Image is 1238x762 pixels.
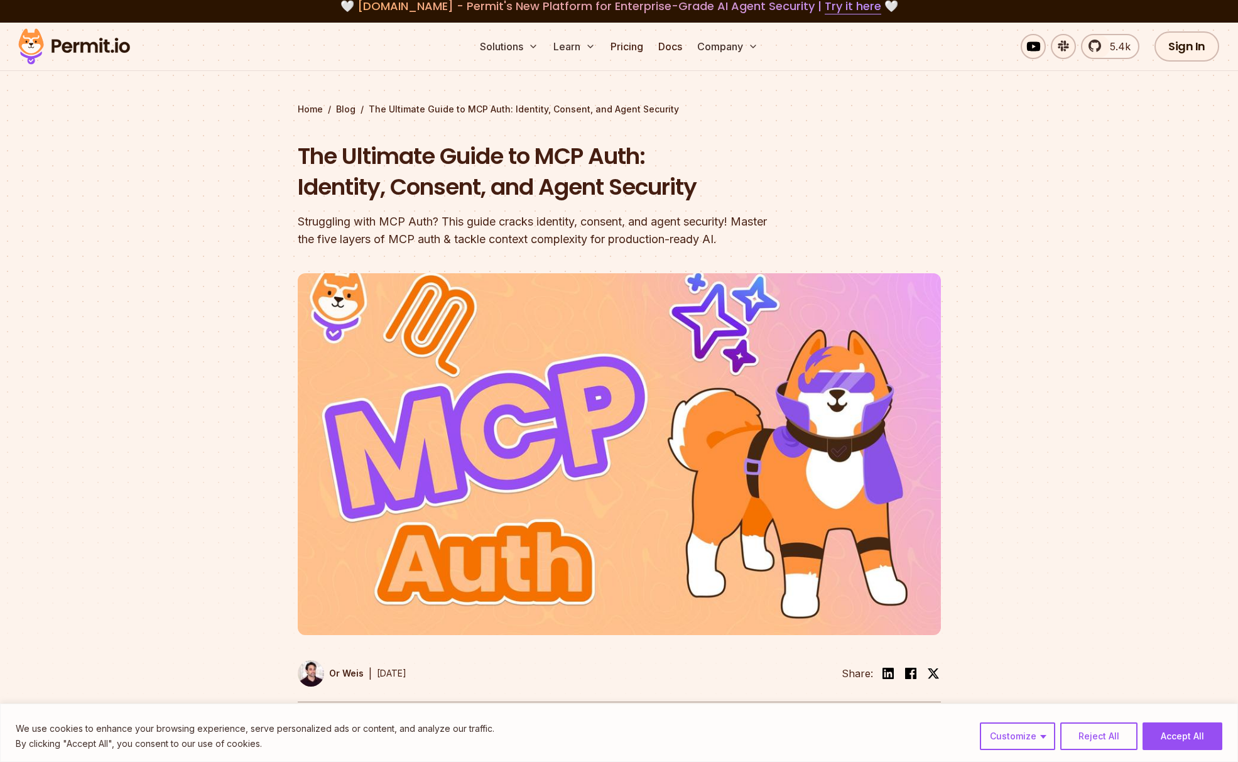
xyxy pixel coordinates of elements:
[1081,34,1139,59] a: 5.4k
[298,660,364,687] a: Or Weis
[298,141,780,203] h1: The Ultimate Guide to MCP Auth: Identity, Consent, and Agent Security
[1143,722,1222,750] button: Accept All
[605,34,648,59] a: Pricing
[1060,722,1138,750] button: Reject All
[980,722,1055,750] button: Customize
[927,667,940,680] img: twitter
[13,25,136,68] img: Permit logo
[653,34,687,59] a: Docs
[298,103,323,116] a: Home
[548,34,600,59] button: Learn
[475,34,543,59] button: Solutions
[842,666,873,681] li: Share:
[298,103,941,116] div: / /
[298,213,780,248] div: Struggling with MCP Auth? This guide cracks identity, consent, and agent security! Master the fiv...
[692,34,763,59] button: Company
[903,666,918,681] img: facebook
[16,736,494,751] p: By clicking "Accept All", you consent to our use of cookies.
[881,666,896,681] img: linkedin
[298,660,324,687] img: Or Weis
[298,273,941,635] img: The Ultimate Guide to MCP Auth: Identity, Consent, and Agent Security
[369,666,372,681] div: |
[377,668,406,678] time: [DATE]
[16,721,494,736] p: We use cookies to enhance your browsing experience, serve personalized ads or content, and analyz...
[329,667,364,680] p: Or Weis
[1154,31,1219,62] a: Sign In
[336,103,356,116] a: Blog
[1102,39,1131,54] span: 5.4k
